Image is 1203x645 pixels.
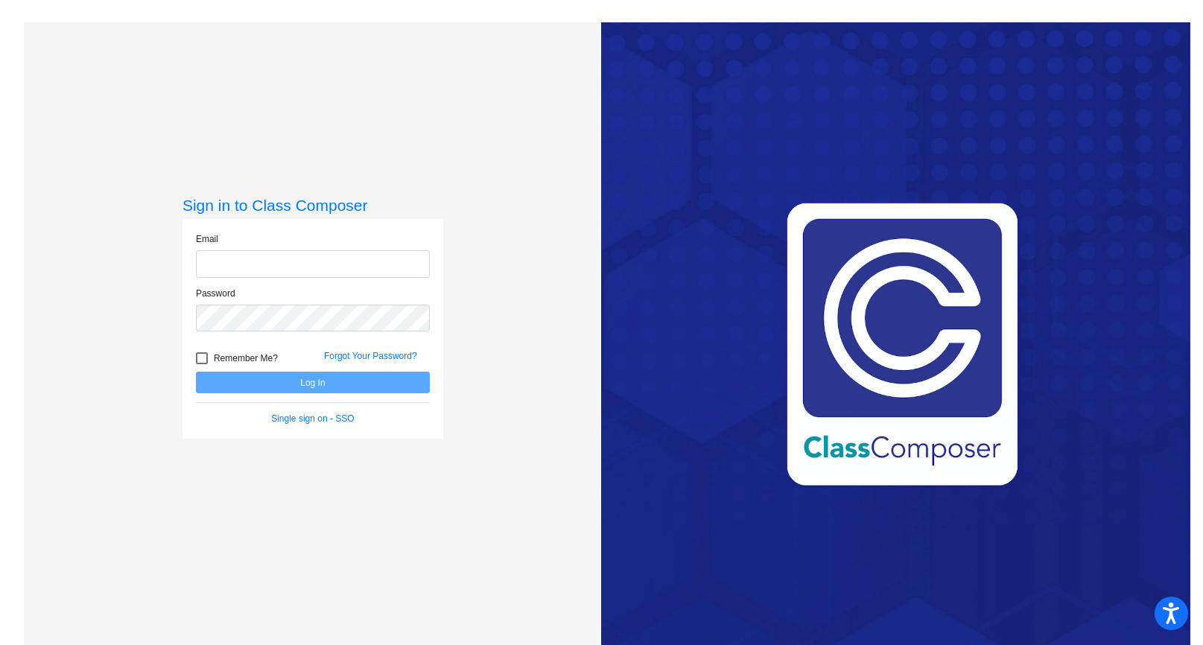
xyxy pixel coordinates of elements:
label: Email [196,232,218,246]
h3: Sign in to Class Composer [182,196,443,215]
span: Remember Me? [214,349,278,367]
label: Password [196,287,235,300]
a: Single sign on - SSO [271,413,354,424]
button: Log In [196,372,430,393]
a: Forgot Your Password? [324,351,417,361]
